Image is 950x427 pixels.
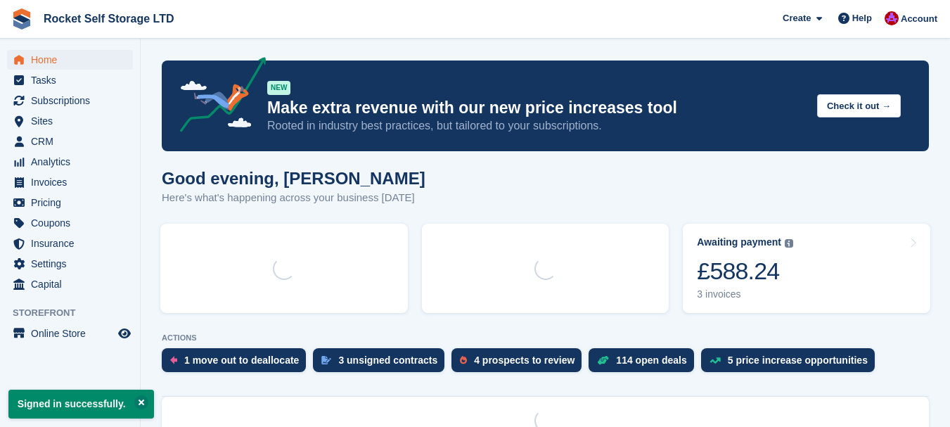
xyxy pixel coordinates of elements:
[7,193,133,212] a: menu
[451,348,589,379] a: 4 prospects to review
[460,356,467,364] img: prospect-51fa495bee0391a8d652442698ab0144808aea92771e9ea1ae160a38d050c398.svg
[162,348,313,379] a: 1 move out to deallocate
[7,70,133,90] a: menu
[7,132,133,151] a: menu
[7,234,133,253] a: menu
[7,324,133,343] a: menu
[184,355,299,366] div: 1 move out to deallocate
[783,11,811,25] span: Create
[321,356,331,364] img: contract_signature_icon-13c848040528278c33f63329250d36e43548de30e8caae1d1a13099fd9432cc5.svg
[31,213,115,233] span: Coupons
[162,169,425,188] h1: Good evening, [PERSON_NAME]
[701,348,882,379] a: 5 price increase opportunities
[31,254,115,274] span: Settings
[31,152,115,172] span: Analytics
[31,70,115,90] span: Tasks
[817,94,901,117] button: Check it out →
[31,91,115,110] span: Subscriptions
[728,355,868,366] div: 5 price increase opportunities
[31,324,115,343] span: Online Store
[168,57,267,137] img: price-adjustments-announcement-icon-8257ccfd72463d97f412b2fc003d46551f7dbcb40ab6d574587a9cd5c0d94...
[852,11,872,25] span: Help
[474,355,575,366] div: 4 prospects to review
[267,98,806,118] p: Make extra revenue with our new price increases tool
[7,50,133,70] a: menu
[7,254,133,274] a: menu
[170,356,177,364] img: move_outs_to_deallocate_icon-f764333ba52eb49d3ac5e1228854f67142a1ed5810a6f6cc68b1a99e826820c5.svg
[38,7,180,30] a: Rocket Self Storage LTD
[31,50,115,70] span: Home
[31,111,115,131] span: Sites
[267,81,290,95] div: NEW
[31,193,115,212] span: Pricing
[116,325,133,342] a: Preview store
[162,190,425,206] p: Here's what's happening across your business [DATE]
[31,234,115,253] span: Insurance
[7,213,133,233] a: menu
[7,91,133,110] a: menu
[697,288,793,300] div: 3 invoices
[11,8,32,30] img: stora-icon-8386f47178a22dfd0bd8f6a31ec36ba5ce8667c1dd55bd0f319d3a0aa187defe.svg
[31,274,115,294] span: Capital
[267,118,806,134] p: Rooted in industry best practices, but tailored to your subscriptions.
[8,390,154,419] p: Signed in successfully.
[31,172,115,192] span: Invoices
[31,132,115,151] span: CRM
[697,257,793,286] div: £588.24
[710,357,721,364] img: price_increase_opportunities-93ffe204e8149a01c8c9dc8f82e8f89637d9d84a8eef4429ea346261dce0b2c0.svg
[697,236,781,248] div: Awaiting payment
[597,355,609,365] img: deal-1b604bf984904fb50ccaf53a9ad4b4a5d6e5aea283cecdc64d6e3604feb123c2.svg
[13,306,140,320] span: Storefront
[683,224,930,313] a: Awaiting payment £588.24 3 invoices
[338,355,437,366] div: 3 unsigned contracts
[7,274,133,294] a: menu
[313,348,451,379] a: 3 unsigned contracts
[7,152,133,172] a: menu
[589,348,700,379] a: 114 open deals
[785,239,793,248] img: icon-info-grey-7440780725fd019a000dd9b08b2336e03edf1995a4989e88bcd33f0948082b44.svg
[616,355,686,366] div: 114 open deals
[885,11,899,25] img: Lee Tresadern
[162,333,929,343] p: ACTIONS
[7,172,133,192] a: menu
[901,12,937,26] span: Account
[7,111,133,131] a: menu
